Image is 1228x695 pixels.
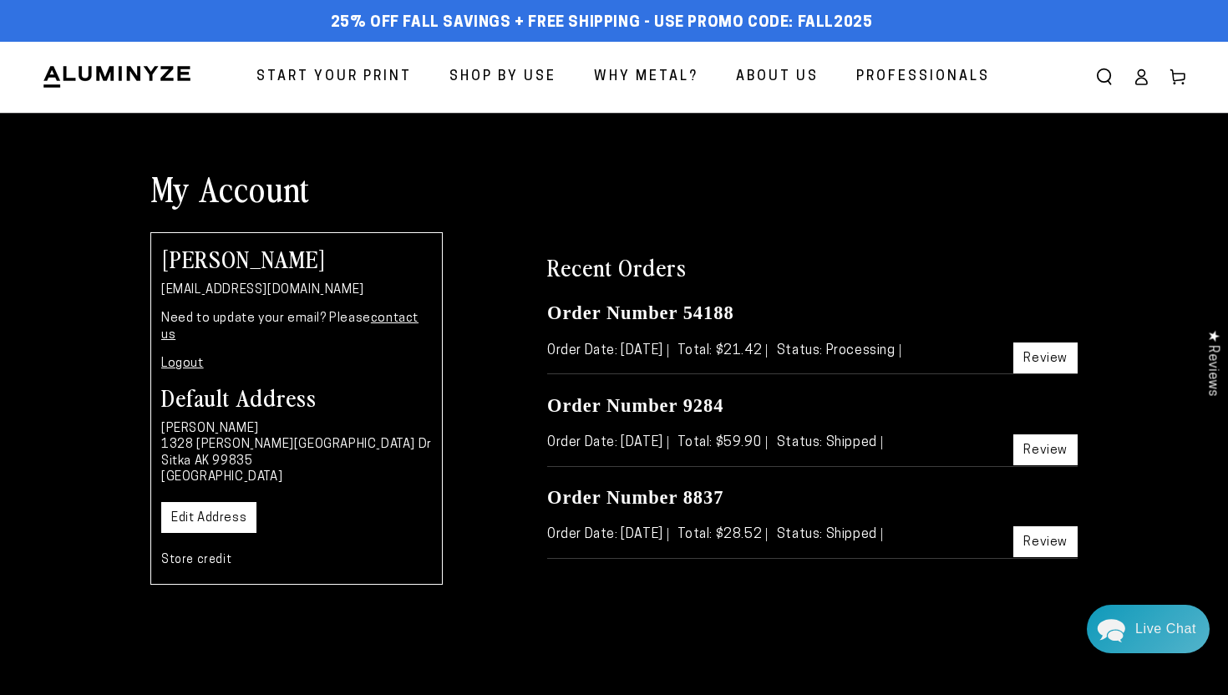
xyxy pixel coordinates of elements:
span: Order Date: [DATE] [547,344,668,358]
a: Professionals [844,55,1002,99]
span: 25% off FALL Savings + Free Shipping - Use Promo Code: FALL2025 [331,14,873,33]
div: Click to open Judge.me floating reviews tab [1196,317,1228,409]
img: Aluminyze [42,64,192,89]
span: Start Your Print [256,65,412,89]
h1: My Account [150,166,1078,210]
span: Status: Shipped [777,436,882,449]
a: Review [1013,526,1078,557]
a: Review [1013,434,1078,465]
span: Total: $28.52 [677,528,767,541]
a: Why Metal? [581,55,711,99]
h3: Default Address [161,385,432,408]
a: Start Your Print [244,55,424,99]
a: Logout [161,358,204,370]
span: Total: $59.90 [677,436,767,449]
p: [EMAIL_ADDRESS][DOMAIN_NAME] [161,282,432,299]
a: Store credit [161,554,231,566]
h2: Recent Orders [547,251,1078,282]
span: Shop By Use [449,65,556,89]
a: About Us [723,55,831,99]
span: Order Date: [DATE] [547,528,668,541]
p: Need to update your email? Please [161,311,432,343]
span: Total: $21.42 [677,344,767,358]
a: Order Number 8837 [547,487,723,508]
span: Status: Processing [777,344,901,358]
a: Edit Address [161,502,256,533]
p: [PERSON_NAME] 1328 [PERSON_NAME][GEOGRAPHIC_DATA] Dr Sitka AK 99835 [GEOGRAPHIC_DATA] [161,421,432,486]
a: Review [1013,342,1078,373]
a: contact us [161,312,419,342]
span: Why Metal? [594,65,698,89]
h2: [PERSON_NAME] [161,246,432,270]
a: Order Number 9284 [547,395,723,416]
span: About Us [736,65,819,89]
div: Contact Us Directly [1135,605,1196,653]
span: Order Date: [DATE] [547,436,668,449]
summary: Search our site [1086,58,1123,95]
a: Order Number 54188 [547,302,734,323]
span: Professionals [856,65,990,89]
span: Status: Shipped [777,528,882,541]
div: Chat widget toggle [1087,605,1210,653]
a: Shop By Use [437,55,569,99]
